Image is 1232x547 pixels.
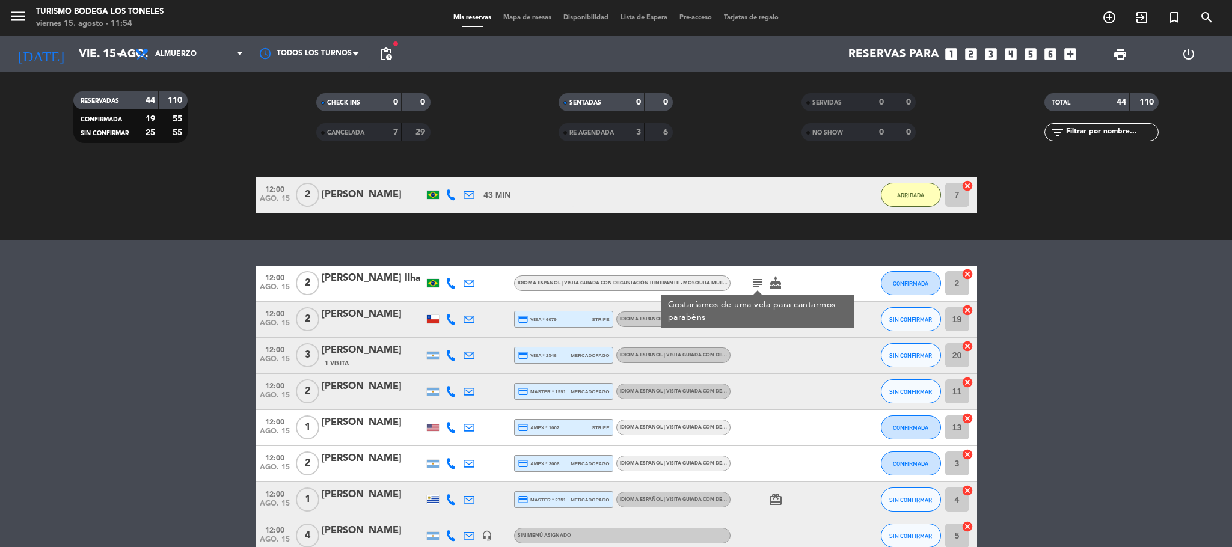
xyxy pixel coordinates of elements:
span: ago. 15 [260,463,290,477]
div: viernes 15. agosto - 11:54 [36,18,164,30]
span: 2 [296,183,319,207]
div: [PERSON_NAME] [322,379,424,394]
span: Idioma Español | Visita guiada con degustación itinerante - Mosquita Muerta [620,425,929,430]
span: 2 [296,451,319,475]
i: card_giftcard [768,492,783,507]
span: ago. 15 [260,283,290,297]
span: ago. 15 [260,391,290,405]
span: CANCELADA [327,130,364,136]
i: looks_3 [983,46,999,62]
button: ARRIBADA [881,183,941,207]
span: mercadopago [571,388,609,396]
i: subject [750,276,765,290]
i: exit_to_app [1135,10,1149,25]
span: 12:00 [260,414,290,428]
button: CONFIRMADA [881,451,941,475]
div: [PERSON_NAME] [322,523,424,539]
i: menu [9,7,27,25]
span: ARRIBADA [897,192,924,198]
i: cancel [961,448,973,460]
span: RESERVADAS [81,98,119,104]
span: 12:00 [260,522,290,536]
span: mercadopago [571,460,609,468]
span: SIN CONFIRMAR [81,130,129,136]
span: 2 [296,271,319,295]
strong: 7 [393,128,398,136]
i: cancel [961,304,973,316]
span: Idioma Español | Visita guiada con degustación itinerante - Mosquita Muerta [518,281,732,286]
strong: 3 [636,128,641,136]
strong: 0 [420,98,428,106]
button: SIN CONFIRMAR [881,307,941,331]
div: [PERSON_NAME] [322,451,424,466]
span: SERVIDAS [812,100,842,106]
span: SIN CONFIRMAR [889,533,932,539]
span: Idioma Español | Visita guiada con degustación itinerante - Mosquita Muerta [620,461,834,466]
strong: 55 [173,115,185,123]
strong: 0 [906,128,913,136]
span: CONFIRMADA [893,460,928,467]
span: SIN CONFIRMAR [889,352,932,359]
div: [PERSON_NAME] [322,415,424,430]
div: Gostaríamos de uma vela para cantarmos parabéns [667,299,847,324]
span: SIN CONFIRMAR [889,497,932,503]
i: cancel [961,412,973,424]
i: credit_card [518,314,529,325]
i: credit_card [518,458,529,469]
span: CONFIRMADA [893,424,928,431]
span: ago. 15 [260,195,290,209]
strong: 110 [1139,98,1156,106]
strong: 44 [146,96,155,105]
button: menu [9,7,27,29]
span: Almuerzo [155,50,197,58]
span: 1 [296,415,319,439]
span: 12:00 [260,486,290,500]
span: 3 [296,343,319,367]
span: Mapa de mesas [497,14,557,21]
span: mercadopago [571,496,609,504]
span: Idioma Español | Visita guiada con degustación itinerante - Mosquita Muerta [620,317,834,322]
span: Mis reservas [447,14,497,21]
i: arrow_drop_down [112,47,126,61]
span: 2 [296,307,319,331]
span: Tarjetas de regalo [718,14,785,21]
i: headset_mic [482,530,492,541]
span: 2 [296,379,319,403]
strong: 0 [636,98,641,106]
span: ago. 15 [260,500,290,513]
span: Disponibilidad [557,14,614,21]
button: SIN CONFIRMAR [881,487,941,512]
span: ago. 15 [260,427,290,441]
i: cancel [961,376,973,388]
span: master * 2751 [518,494,566,505]
span: TOTAL [1052,100,1070,106]
span: RE AGENDADA [569,130,614,136]
span: Lista de Espera [614,14,673,21]
span: SIN CONFIRMAR [889,388,932,395]
span: amex * 1002 [518,422,560,433]
strong: 0 [879,128,884,136]
i: cake [768,276,783,290]
span: CONFIRMADA [893,280,928,287]
button: CONFIRMADA [881,415,941,439]
button: SIN CONFIRMAR [881,379,941,403]
strong: 0 [906,98,913,106]
strong: 6 [663,128,670,136]
strong: 0 [663,98,670,106]
span: fiber_manual_record [392,40,399,47]
i: add_box [1062,46,1078,62]
span: 43 MIN [483,188,510,202]
input: Filtrar por nombre... [1065,126,1158,139]
i: power_settings_new [1181,47,1196,61]
i: cancel [961,484,973,497]
span: 1 [296,487,319,512]
span: SENTADAS [569,100,601,106]
i: looks_5 [1023,46,1038,62]
div: [PERSON_NAME] [322,343,424,358]
i: search [1200,10,1214,25]
span: amex * 3006 [518,458,560,469]
span: 12:00 [260,270,290,284]
span: CHECK INS [327,100,360,106]
strong: 55 [173,129,185,137]
span: NO SHOW [812,130,843,136]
